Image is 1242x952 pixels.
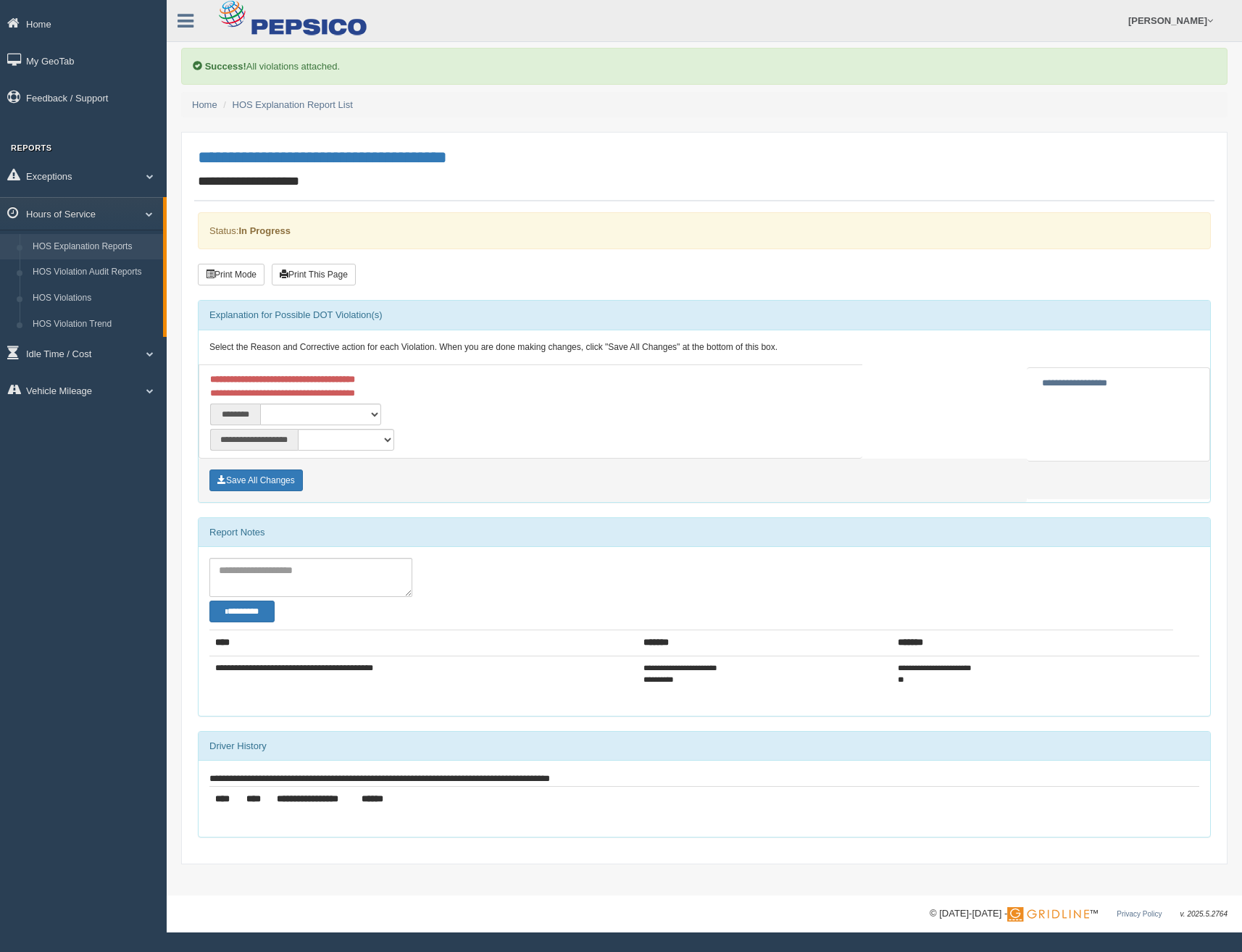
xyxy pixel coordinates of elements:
a: Home [192,99,217,110]
a: HOS Violation Audit Reports [26,259,163,285]
div: All violations attached. [181,48,1228,85]
a: Privacy Policy [1117,910,1162,918]
button: Save [209,469,303,491]
div: Status: [198,212,1211,249]
img: Gridline [1007,907,1089,922]
div: Select the Reason and Corrective action for each Violation. When you are done making changes, cli... [199,330,1210,365]
b: Success! [205,61,246,72]
div: Report Notes [199,518,1210,547]
div: Driver History [199,732,1210,761]
a: HOS Explanation Report List [233,99,353,110]
a: HOS Violation Trend [26,312,163,338]
button: Change Filter Options [209,601,275,622]
span: v. 2025.5.2764 [1180,910,1228,918]
a: HOS Violations [26,285,163,312]
button: Print Mode [198,264,264,285]
div: Explanation for Possible DOT Violation(s) [199,301,1210,330]
strong: In Progress [238,225,291,236]
button: Print This Page [272,264,356,285]
div: © [DATE]-[DATE] - ™ [930,906,1228,922]
a: HOS Explanation Reports [26,234,163,260]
